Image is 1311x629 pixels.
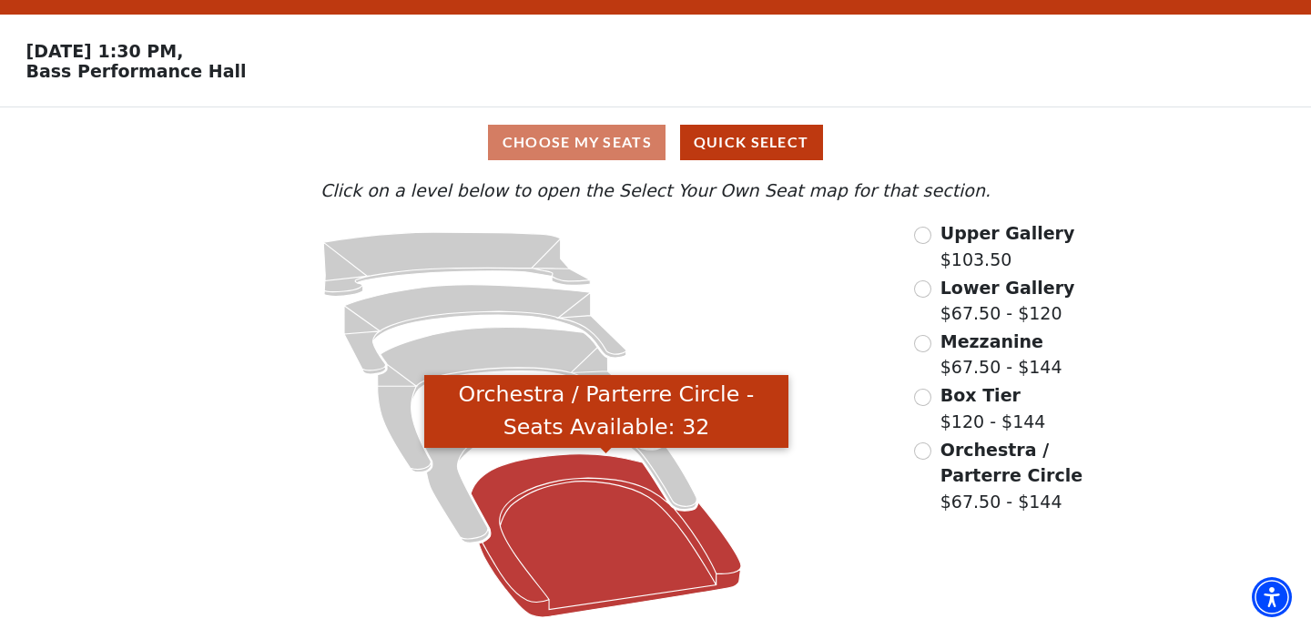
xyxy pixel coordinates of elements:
[323,232,590,296] path: Upper Gallery - Seats Available: 163
[940,382,1046,434] label: $120 - $144
[940,329,1062,380] label: $67.50 - $144
[914,442,931,460] input: Orchestra / Parterre Circle$67.50 - $144
[914,389,931,406] input: Box Tier$120 - $144
[1252,577,1292,617] div: Accessibility Menu
[914,227,931,244] input: Upper Gallery$103.50
[471,454,741,617] path: Orchestra / Parterre Circle - Seats Available: 32
[940,331,1043,351] span: Mezzanine
[940,437,1134,515] label: $67.50 - $144
[940,278,1075,298] span: Lower Gallery
[940,220,1075,272] label: $103.50
[914,280,931,298] input: Lower Gallery$67.50 - $120
[940,440,1082,486] span: Orchestra / Parterre Circle
[940,223,1075,243] span: Upper Gallery
[680,125,823,160] button: Quick Select
[177,178,1134,204] p: Click on a level below to open the Select Your Own Seat map for that section.
[424,375,788,449] div: Orchestra / Parterre Circle - Seats Available: 32
[914,335,931,352] input: Mezzanine$67.50 - $144
[344,285,626,374] path: Lower Gallery - Seats Available: 62
[940,275,1075,327] label: $67.50 - $120
[940,385,1021,405] span: Box Tier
